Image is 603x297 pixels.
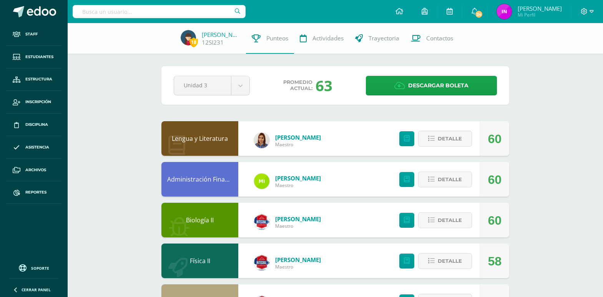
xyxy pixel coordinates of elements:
[31,265,49,271] span: Soporte
[161,203,238,237] div: Biología II
[186,216,214,224] a: Biología II
[369,34,399,42] span: Trayectoria
[161,244,238,278] div: Física II
[25,31,38,37] span: Staff
[174,76,249,95] a: Unidad 3
[254,214,269,230] img: 21588b49a14a63eb6c43a3d6c8f636e1.png
[475,10,483,18] span: 24
[349,23,405,54] a: Trayectoria
[6,136,61,159] a: Asistencia
[254,133,269,148] img: eed6c18001710838dd9282a84f8079fa.png
[167,175,243,184] a: Administración Financiera
[405,23,459,54] a: Contactos
[6,46,61,68] a: Estudiantes
[518,12,562,18] span: Mi Perfil
[488,122,502,156] div: 60
[25,76,52,82] span: Estructura
[312,34,344,42] span: Actividades
[246,23,294,54] a: Punteos
[275,141,321,148] span: Maestro
[426,34,453,42] span: Contactos
[25,167,46,173] span: Archivos
[6,68,61,91] a: Estructura
[6,91,61,113] a: Inscripción
[202,31,240,38] a: [PERSON_NAME]
[438,213,462,227] span: Detalle
[275,256,321,264] a: [PERSON_NAME]
[418,172,472,187] button: Detalle
[190,257,210,265] a: Física II
[254,174,269,189] img: 8f4af3fe6ec010f2c87a2f17fab5bf8c.png
[488,203,502,238] div: 60
[189,37,198,47] span: 18
[418,253,472,269] button: Detalle
[181,30,196,45] img: 2d903240c9588243af0ec13f56d16c48.png
[172,134,228,143] a: Lengua y Literatura
[25,122,48,128] span: Disciplina
[25,144,49,150] span: Asistencia
[408,76,468,95] span: Descargar boleta
[488,244,502,279] div: 58
[275,215,321,223] a: [PERSON_NAME]
[488,162,502,197] div: 60
[6,159,61,182] a: Archivos
[161,121,238,156] div: Lengua y Literatura
[275,264,321,270] span: Maestro
[266,34,288,42] span: Punteos
[22,287,51,292] span: Cerrar panel
[294,23,349,54] a: Actividades
[25,189,47,195] span: Reportes
[275,133,321,141] a: [PERSON_NAME]
[275,223,321,229] span: Maestro
[497,4,512,19] img: 100c13b932125141564d5229f3896e1b.png
[275,182,321,189] span: Maestro
[518,5,562,12] span: [PERSON_NAME]
[6,181,61,204] a: Reportes
[25,54,53,60] span: Estudiantes
[438,172,462,187] span: Detalle
[73,5,246,18] input: Busca un usuario...
[202,38,224,47] a: 12SI231
[184,76,221,94] span: Unidad 3
[6,23,61,46] a: Staff
[418,212,472,228] button: Detalle
[418,131,472,147] button: Detalle
[275,174,321,182] a: [PERSON_NAME]
[9,262,58,273] a: Soporte
[161,162,238,197] div: Administración Financiera
[438,132,462,146] span: Detalle
[25,99,51,105] span: Inscripción
[283,79,312,92] span: Promedio actual:
[6,113,61,136] a: Disciplina
[316,75,332,95] div: 63
[366,76,497,95] a: Descargar boleta
[438,254,462,268] span: Detalle
[254,255,269,270] img: 28f031d49d6967cb0dd97ba54f7eb134.png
